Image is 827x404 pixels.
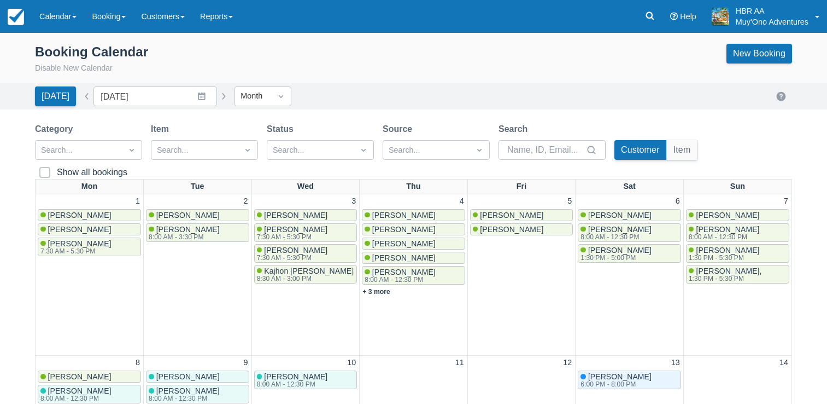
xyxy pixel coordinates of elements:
[686,244,789,263] a: [PERSON_NAME]1:30 PM - 5:30 PM
[614,140,666,160] button: Customer
[254,265,357,284] a: Kajhon [PERSON_NAME]8:30 AM - 3:00 PM
[696,211,759,220] span: [PERSON_NAME]
[578,371,681,389] a: [PERSON_NAME]6:00 PM - 8:00 PM
[38,209,141,221] a: [PERSON_NAME]
[588,246,652,255] span: [PERSON_NAME]
[782,195,790,207] a: 7
[689,234,758,240] div: 8:00 AM - 12:30 PM
[621,180,637,194] a: Sat
[372,253,436,262] span: [PERSON_NAME]
[254,209,357,221] a: [PERSON_NAME]
[349,195,358,207] a: 3
[736,5,808,16] p: HBR AA
[686,223,789,242] a: [PERSON_NAME]8:00 AM - 12:30 PM
[362,288,390,296] a: + 3 more
[264,267,354,275] span: Kajhon [PERSON_NAME]
[156,225,220,234] span: [PERSON_NAME]
[453,357,466,369] a: 11
[264,372,327,381] span: [PERSON_NAME]
[151,123,173,136] label: Item
[404,180,423,194] a: Thu
[470,209,573,221] a: [PERSON_NAME]
[254,371,357,389] a: [PERSON_NAME]8:00 AM - 12:30 PM
[362,266,465,285] a: [PERSON_NAME]8:00 AM - 12:30 PM
[565,195,574,207] a: 5
[35,44,148,60] div: Booking Calendar
[670,13,678,20] i: Help
[372,211,436,220] span: [PERSON_NAME]
[696,246,759,255] span: [PERSON_NAME]
[156,386,220,395] span: [PERSON_NAME]
[578,223,681,242] a: [PERSON_NAME]8:00 AM - 12:30 PM
[146,209,249,221] a: [PERSON_NAME]
[133,357,142,369] a: 8
[689,255,758,261] div: 1:30 PM - 5:30 PM
[372,225,436,234] span: [PERSON_NAME]
[362,238,465,250] a: [PERSON_NAME]
[57,167,127,178] div: Show all bookings
[267,123,298,136] label: Status
[254,223,357,242] a: [PERSON_NAME]7:30 AM - 5:30 PM
[362,252,465,264] a: [PERSON_NAME]
[48,239,112,248] span: [PERSON_NAME]
[696,225,759,234] span: [PERSON_NAME]
[257,275,352,282] div: 8:30 AM - 3:00 PM
[35,62,113,74] button: Disable New Calendar
[48,372,112,381] span: [PERSON_NAME]
[507,140,584,160] input: Name, ID, Email...
[470,223,573,235] a: [PERSON_NAME]
[189,180,207,194] a: Tue
[580,234,649,240] div: 8:00 AM - 12:30 PM
[257,255,326,261] div: 7:30 AM - 5:30 PM
[149,234,218,240] div: 8:00 AM - 3:30 PM
[275,91,286,102] span: Dropdown icon
[93,86,217,106] input: Date
[242,145,253,155] span: Dropdown icon
[133,195,142,207] a: 1
[669,357,682,369] a: 13
[680,12,696,21] span: Help
[561,357,574,369] a: 12
[480,211,543,220] span: [PERSON_NAME]
[8,9,24,25] img: checkfront-main-nav-mini-logo.png
[728,180,747,194] a: Sun
[38,223,141,235] a: [PERSON_NAME]
[295,180,316,194] a: Wed
[578,244,681,263] a: [PERSON_NAME]1:30 PM - 5:00 PM
[35,123,77,136] label: Category
[149,395,218,402] div: 8:00 AM - 12:30 PM
[667,140,697,160] button: Item
[580,255,649,261] div: 1:30 PM - 5:00 PM
[726,44,792,64] a: New Booking
[673,195,682,207] a: 6
[588,211,652,220] span: [PERSON_NAME]
[38,238,141,256] a: [PERSON_NAME]7:30 AM - 5:30 PM
[588,372,652,381] span: [PERSON_NAME]
[736,16,808,27] p: Muy'Ono Adventures
[712,8,729,25] img: A20
[242,195,250,207] a: 2
[458,195,466,207] a: 4
[383,123,417,136] label: Source
[156,211,220,220] span: [PERSON_NAME]
[156,372,220,381] span: [PERSON_NAME]
[241,90,266,102] div: Month
[358,145,369,155] span: Dropdown icon
[696,267,761,275] span: [PERSON_NAME],
[480,225,543,234] span: [PERSON_NAME]
[689,275,760,282] div: 1:30 PM - 5:30 PM
[264,246,327,255] span: [PERSON_NAME]
[580,381,649,388] div: 6:00 PM - 8:00 PM
[777,357,790,369] a: 14
[48,225,112,234] span: [PERSON_NAME]
[257,381,326,388] div: 8:00 AM - 12:30 PM
[686,265,789,284] a: [PERSON_NAME],1:30 PM - 5:30 PM
[345,357,358,369] a: 10
[514,180,529,194] a: Fri
[79,180,100,194] a: Mon
[264,211,327,220] span: [PERSON_NAME]
[257,234,326,240] div: 7:30 AM - 5:30 PM
[362,223,465,235] a: [PERSON_NAME]
[38,371,141,383] a: [PERSON_NAME]
[264,225,327,234] span: [PERSON_NAME]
